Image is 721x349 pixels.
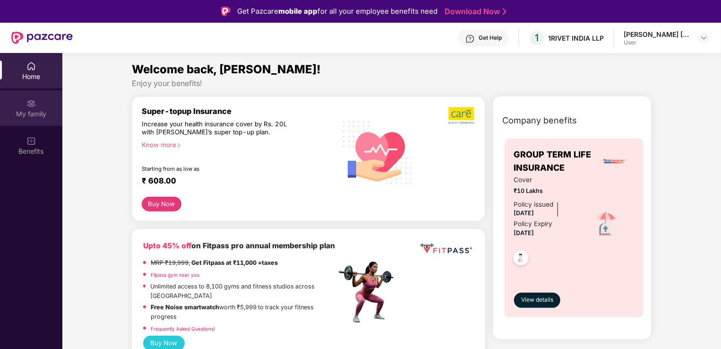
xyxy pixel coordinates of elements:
img: fpp.png [336,259,402,325]
span: [DATE] [514,229,534,236]
div: Super-topup Insurance [142,106,336,116]
img: Logo [221,7,231,16]
img: fppp.png [419,240,474,257]
div: [PERSON_NAME] [PERSON_NAME] [624,30,690,39]
p: Unlimited access to 8,100 gyms and fitness studios across [GEOGRAPHIC_DATA] [150,282,336,301]
span: Welcome back, [PERSON_NAME]! [132,62,321,76]
span: right [176,143,181,148]
img: svg+xml;base64,PHN2ZyBpZD0iRHJvcGRvd24tMzJ4MzIiIHhtbG5zPSJodHRwOi8vd3d3LnczLm9yZy8yMDAwL3N2ZyIgd2... [700,34,708,42]
div: Increase your health insurance cover by Rs. 20L with [PERSON_NAME]’s super top-up plan. [142,120,296,137]
span: 1 [535,32,539,44]
span: Cover [514,175,578,185]
img: svg+xml;base64,PHN2ZyB3aWR0aD0iMjAiIGhlaWdodD0iMjAiIHZpZXdCb3g9IjAgMCAyMCAyMCIgZmlsbD0ibm9uZSIgeG... [26,99,36,108]
button: Buy Now [142,197,181,211]
img: insurerLogo [602,148,628,174]
span: GROUP TERM LIFE INSURANCE [514,148,597,175]
img: Stroke [503,7,506,17]
div: Get Pazcare for all your employee benefits need [237,6,438,17]
div: Enjoy your benefits! [132,79,652,88]
strong: Free Noise smartwatch [151,304,219,311]
strong: mobile app [278,7,318,16]
img: svg+xml;base64,PHN2ZyBpZD0iQmVuZWZpdHMiIHhtbG5zPSJodHRwOi8vd3d3LnczLm9yZy8yMDAwL3N2ZyIgd2lkdGg9Ij... [26,136,36,146]
div: Starting from as low as [142,166,296,172]
span: ₹10 Lakhs [514,186,578,196]
img: svg+xml;base64,PHN2ZyBpZD0iSG9tZSIgeG1sbnM9Imh0dHA6Ly93d3cudzMub3JnLzIwMDAvc3ZnIiB3aWR0aD0iMjAiIG... [26,61,36,71]
button: View details [514,293,561,308]
p: worth ₹5,999 to track your fitness progress [151,303,336,322]
div: User [624,39,690,46]
span: [DATE] [514,209,534,217]
div: ₹ 608.00 [142,176,327,187]
img: svg+xml;base64,PHN2ZyB4bWxucz0iaHR0cDovL3d3dy53My5vcmcvMjAwMC9zdmciIHdpZHRoPSI0OC45NDMiIGhlaWdodD... [509,248,532,271]
img: svg+xml;base64,PHN2ZyBpZD0iSGVscC0zMngzMiIgeG1sbnM9Imh0dHA6Ly93d3cudzMub3JnLzIwMDAvc3ZnIiB3aWR0aD... [465,34,475,44]
a: Frequently Asked Questions! [151,326,215,332]
div: Policy issued [514,200,554,209]
img: New Pazcare Logo [11,32,73,44]
b: on Fitpass pro annual membership plan [143,241,335,250]
img: icon [589,208,622,241]
div: 1RIVET INDIA LLP [548,34,604,43]
strong: Get Fitpass at ₹11,000 +taxes [191,259,278,266]
a: Download Now [445,7,504,17]
del: MRP ₹19,999, [151,259,190,266]
div: Get Help [479,34,502,42]
div: Policy Expiry [514,219,553,229]
div: Know more [142,141,331,148]
span: Company benefits [503,114,577,127]
img: svg+xml;base64,PHN2ZyB4bWxucz0iaHR0cDovL3d3dy53My5vcmcvMjAwMC9zdmciIHhtbG5zOnhsaW5rPSJodHRwOi8vd3... [336,109,420,194]
img: b5dec4f62d2307b9de63beb79f102df3.png [448,106,475,124]
a: Fitpass gym near you [151,272,199,278]
b: Upto 45% off [143,241,191,250]
span: View details [521,296,553,305]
